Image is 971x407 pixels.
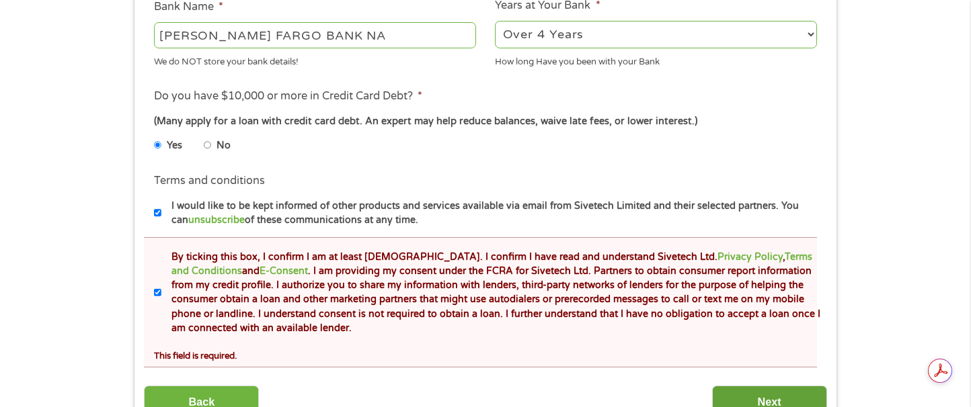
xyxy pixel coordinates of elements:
[188,214,245,226] a: unsubscribe
[167,138,182,153] label: Yes
[217,138,231,153] label: No
[161,199,821,228] label: I would like to be kept informed of other products and services available via email from Sivetech...
[260,265,308,277] a: E-Consent
[154,89,422,103] label: Do you have $10,000 or more in Credit Card Debt?
[154,50,476,69] div: We do NOT store your bank details!
[154,114,817,129] div: (Many apply for a loan with credit card debt. An expert may help reduce balances, waive late fees...
[154,345,817,363] div: This field is required.
[171,251,812,277] a: Terms and Conditions
[717,251,783,263] a: Privacy Policy
[161,250,821,336] label: By ticking this box, I confirm I am at least [DEMOGRAPHIC_DATA]. I confirm I have read and unders...
[154,174,265,188] label: Terms and conditions
[495,50,817,69] div: How long Have you been with your Bank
